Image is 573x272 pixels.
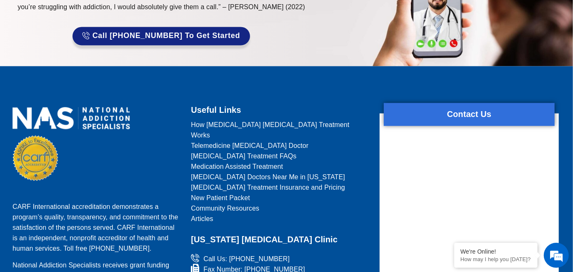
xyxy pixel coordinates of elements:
[191,151,296,161] span: [MEDICAL_DATA] Treatment FAQs
[93,32,240,40] span: Call [PHONE_NUMBER] to Get Started
[191,214,213,224] span: Articles
[384,107,554,122] h2: Contact Us
[13,135,58,180] img: CARF Seal
[56,44,153,55] div: Chat with us now
[460,248,531,255] div: We're Online!
[191,119,369,140] a: How [MEDICAL_DATA] [MEDICAL_DATA] Treatment Works
[201,254,290,264] span: Call Us: [PHONE_NUMBER]
[191,151,369,161] a: [MEDICAL_DATA] Treatment FAQs
[191,193,369,203] a: New Patient Packet
[191,140,369,151] a: Telemedicine [MEDICAL_DATA] Doctor
[191,172,369,182] a: [MEDICAL_DATA] Doctors Near Me in [US_STATE]
[191,203,369,214] a: Community Resources
[191,203,259,214] span: Community Resources
[4,182,159,211] textarea: Type your message and hit 'Enter'
[191,182,369,193] a: [MEDICAL_DATA] Treatment Insurance and Pricing
[191,254,369,264] a: Call Us: [PHONE_NUMBER]
[191,161,283,172] span: Medication Assisted Treatment
[73,27,250,45] a: Call [PHONE_NUMBER] to Get Started
[137,4,157,24] div: Minimize live chat window
[191,193,250,203] span: New Patient Packet
[13,107,130,130] img: national addiction specialists online suboxone doctors clinic for opioid addiction treatment
[191,161,369,172] a: Medication Assisted Treatment
[191,232,369,247] h2: [US_STATE] [MEDICAL_DATA] Clinic
[191,182,345,193] span: [MEDICAL_DATA] Treatment Insurance and Pricing
[191,172,345,182] span: [MEDICAL_DATA] Doctors Near Me in [US_STATE]
[48,82,115,167] span: We're online!
[191,103,369,117] h2: Useful Links
[191,140,308,151] span: Telemedicine [MEDICAL_DATA] Doctor
[460,256,531,262] p: How may I help you today?
[13,201,180,254] p: CARF International accreditation demonstrates a program’s quality, transparency, and commitment t...
[9,43,22,56] div: Navigation go back
[191,214,369,224] a: Articles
